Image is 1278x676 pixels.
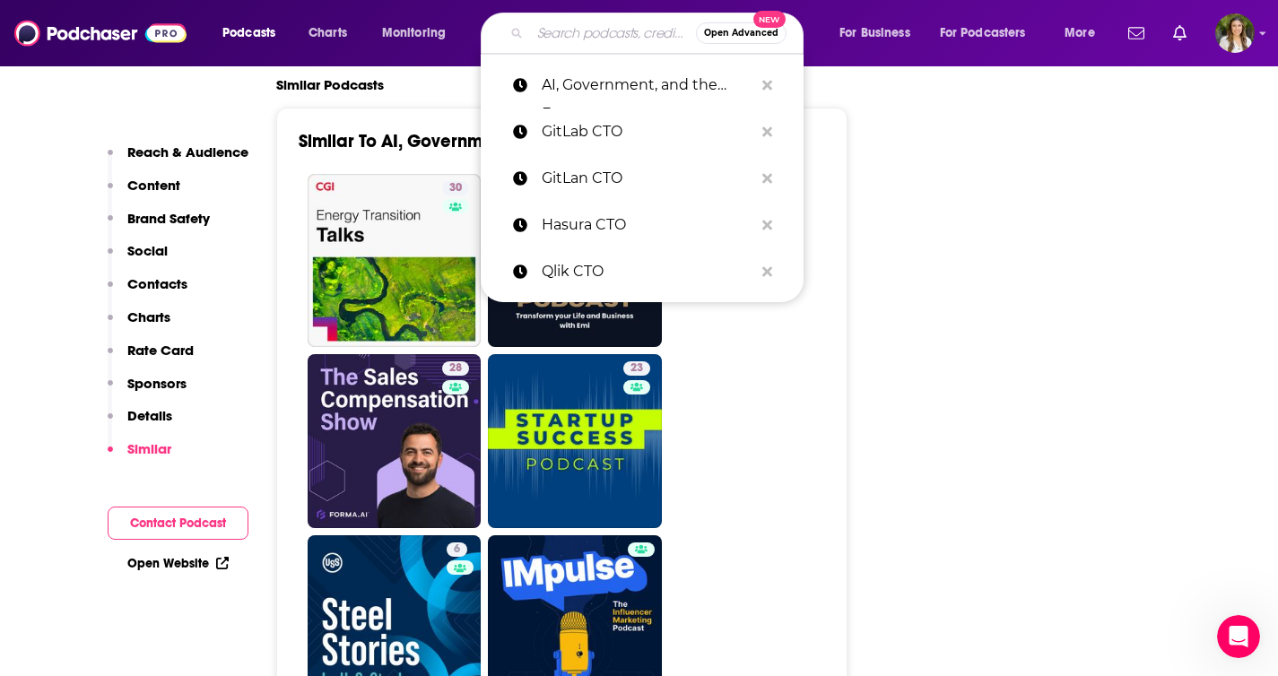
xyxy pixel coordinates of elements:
button: open menu [210,19,299,48]
p: GitLab CTO [542,108,753,155]
a: AI, Government, and the Future [481,62,804,108]
button: open menu [369,19,469,48]
a: GitLan CTO [481,155,804,202]
button: Charts [108,308,170,342]
a: Hasura CTO [481,202,804,248]
span: Podcasts [222,21,275,46]
button: Social [108,242,168,275]
span: Logged in as lizchapa [1215,13,1255,53]
p: Sponsors [127,375,187,392]
p: Contacts [127,275,187,292]
button: Similar [108,440,171,473]
a: Open Website [127,556,229,571]
a: Qlik CTO [481,248,804,295]
p: Rate Card [127,342,194,359]
a: 28 [442,361,469,376]
span: Monitoring [382,21,446,46]
button: Show profile menu [1215,13,1255,53]
p: Social [127,242,168,259]
a: 23 [623,361,650,376]
button: Brand Safety [108,210,210,243]
p: Content [127,177,180,194]
p: Qlik CTO [542,248,753,295]
button: Details [108,407,172,440]
a: 6 [447,542,467,557]
p: Charts [127,308,170,325]
p: Brand Safety [127,210,210,227]
span: 28 [449,360,462,377]
input: Search podcasts, credits, & more... [530,19,696,48]
a: Show notifications dropdown [1166,18,1194,48]
button: Content [108,177,180,210]
span: 23 [630,360,643,377]
a: Similar To AI, Government, and the Future [299,130,636,152]
p: Hasura CTO [542,202,753,248]
span: More [1065,21,1095,46]
span: Charts [309,21,347,46]
button: open menu [1052,19,1117,48]
p: Reach & Audience [127,143,248,160]
button: Contacts [108,275,187,308]
span: 6 [454,541,460,559]
p: Details [127,407,172,424]
span: For Podcasters [940,21,1026,46]
a: 30 [308,174,482,348]
span: New [753,11,786,28]
a: Show notifications dropdown [1121,18,1152,48]
h2: Similar Podcasts [276,76,384,93]
span: Open Advanced [704,29,778,38]
p: AI, Government, and the Future [542,62,753,108]
button: Rate Card [108,342,194,375]
p: Similar [127,440,171,457]
button: Contact Podcast [108,507,248,540]
img: Podchaser - Follow, Share and Rate Podcasts [14,16,187,50]
div: Search podcasts, credits, & more... [498,13,821,54]
iframe: Intercom live chat [1217,615,1260,658]
button: Sponsors [108,375,187,408]
a: 30 [442,181,469,195]
button: open menu [827,19,933,48]
span: 30 [449,179,462,197]
span: For Business [839,21,910,46]
a: 28 [308,354,482,528]
button: Open AdvancedNew [696,22,787,44]
button: open menu [928,19,1052,48]
button: Reach & Audience [108,143,248,177]
p: GitLan CTO [542,155,753,202]
a: GitLab CTO [481,108,804,155]
a: Charts [297,19,358,48]
img: User Profile [1215,13,1255,53]
a: 23 [488,354,662,528]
